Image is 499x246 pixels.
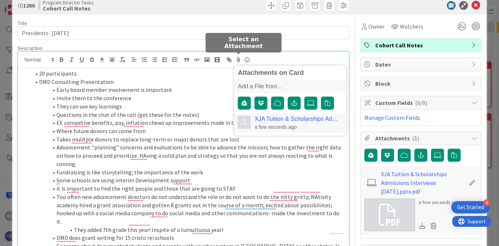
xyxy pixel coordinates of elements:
[400,22,423,31] span: Watchers
[375,41,468,50] span: Cohort Call Notes
[483,199,490,206] div: 4
[30,127,345,135] li: Where future donors can come from
[30,184,345,193] li: it is important to find the right people and those that are going to STAY
[30,226,345,234] li: They added 7th grade this year! Inspite of a tumultuous year!
[451,201,490,213] div: Open Get Started checklist, remaining modules: 4
[238,69,343,76] div: Attachments on Card
[30,168,345,177] li: Fundraising is like storytelling; the importance of the work
[18,45,43,51] span: Description
[254,116,339,122] a: XJA Tuition & Scholarships Admissions Interviews [DATE].pptx.pdf
[368,22,385,31] span: Owner
[208,36,279,50] h5: Select an Attachment
[15,1,33,10] span: Support
[375,60,468,69] span: Dates
[381,170,465,196] a: XJA Tuition & Scholarships Admissions Interviews [DATE].pptx.pdf
[457,204,484,211] div: Get Started
[415,99,427,106] span: ( 0/0 )
[30,78,345,86] li: DMD Consulting Presentation
[30,69,345,78] li: 20 participants
[30,135,345,144] li: Takes mulitple donors to replace long-term or major donors that are lost
[234,80,346,93] div: Add a File from...
[18,1,35,10] span: ID
[30,119,345,127] li: EE competive benefits, pay, inflation chews up improvements made in these areas
[43,5,94,11] b: Cohort Call Notes
[30,86,345,94] li: Early board member involvement is important
[375,134,468,143] span: Attachments
[30,111,345,119] li: Questions in the chat of the call (get these for the notes)
[375,79,468,88] span: Block
[30,176,345,184] li: Some schools are using interim Development support
[18,26,349,39] input: type card name here...
[419,221,427,230] div: Download
[18,20,27,26] label: Title
[419,199,460,206] div: a few seconds ago
[23,2,35,9] b: 1260
[30,234,345,242] li: DMD does grant writing for 15 cristo rei schools
[30,193,345,226] li: Too often new advancement directors do not understand the role or do not want to do the nitty gri...
[254,124,339,130] div: a few seconds ago
[364,114,420,121] a: Manage Custom Fields
[30,143,345,168] li: Advancement "planning" concerns and evaluations to be able to advance the mission; how to gather ...
[412,135,419,142] span: ( 1 )
[30,94,345,102] li: Invite them to the conference
[375,98,468,107] span: Custom Fields
[30,102,345,111] li: They can see key learnings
